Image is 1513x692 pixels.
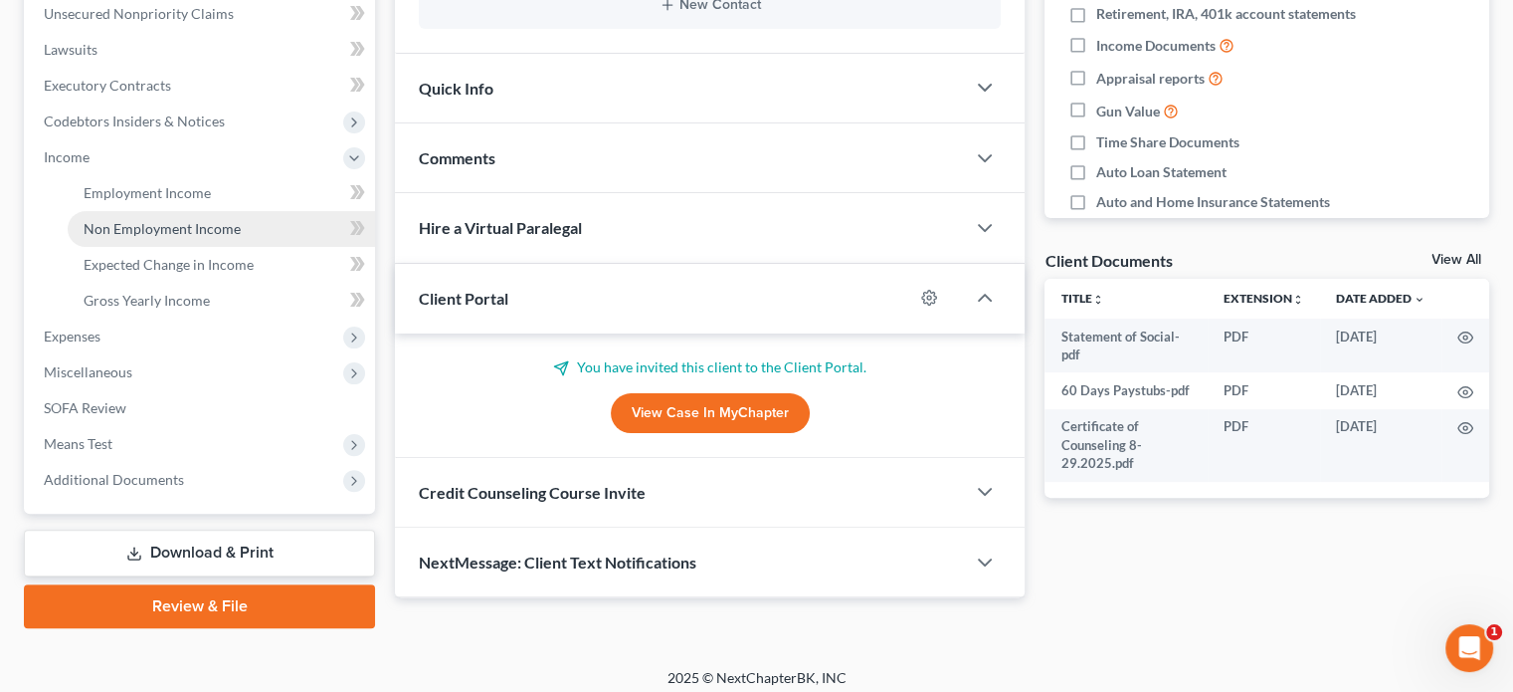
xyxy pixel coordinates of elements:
[28,32,375,68] a: Lawsuits
[28,390,375,426] a: SOFA Review
[1044,409,1208,482] td: Certificate of Counseling 8-29.2025.pdf
[44,435,112,452] span: Means Test
[1320,372,1441,408] td: [DATE]
[1208,409,1320,482] td: PDF
[44,471,184,488] span: Additional Documents
[1096,69,1205,89] span: Appraisal reports
[419,289,508,308] span: Client Portal
[1208,319,1320,373] td: PDF
[1096,4,1356,24] span: Retirement, IRA, 401k account statements
[419,218,582,237] span: Hire a Virtual Paralegal
[1096,162,1227,182] span: Auto Loan Statement
[44,5,234,22] span: Unsecured Nonpriority Claims
[1091,294,1103,306] i: unfold_more
[419,357,1001,377] p: You have invited this client to the Client Portal.
[1320,409,1441,482] td: [DATE]
[1096,192,1330,212] span: Auto and Home Insurance Statements
[84,220,241,237] span: Non Employment Income
[44,77,171,94] span: Executory Contracts
[1486,624,1502,640] span: 1
[1224,291,1304,306] a: Extensionunfold_more
[419,553,696,572] span: NextMessage: Client Text Notifications
[1096,102,1160,121] span: Gun Value
[419,79,493,98] span: Quick Info
[1445,624,1493,672] iframe: Intercom live chat
[1096,132,1239,152] span: Time Share Documents
[68,211,375,247] a: Non Employment Income
[24,530,375,577] a: Download & Print
[1431,253,1481,267] a: View All
[1292,294,1304,306] i: unfold_more
[1044,250,1172,271] div: Client Documents
[419,483,646,502] span: Credit Counseling Course Invite
[84,256,254,273] span: Expected Change in Income
[44,113,225,129] span: Codebtors Insiders & Notices
[1096,36,1216,56] span: Income Documents
[68,175,375,211] a: Employment Income
[84,184,211,201] span: Employment Income
[1208,372,1320,408] td: PDF
[84,292,210,309] span: Gross Yearly Income
[44,363,132,380] span: Miscellaneous
[44,399,126,416] span: SOFA Review
[28,68,375,104] a: Executory Contracts
[1060,291,1103,306] a: Titleunfold_more
[44,328,100,345] span: Expenses
[68,283,375,319] a: Gross Yearly Income
[419,148,495,167] span: Comments
[1414,294,1425,306] i: expand_more
[24,584,375,628] a: Review & File
[44,41,97,58] span: Lawsuits
[68,247,375,283] a: Expected Change in Income
[1044,319,1208,373] td: Statement of Social-pdf
[44,148,90,165] span: Income
[1336,291,1425,306] a: Date Added expand_more
[1320,319,1441,373] td: [DATE]
[1044,372,1208,408] td: 60 Days Paystubs-pdf
[611,393,810,433] a: View Case in MyChapter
